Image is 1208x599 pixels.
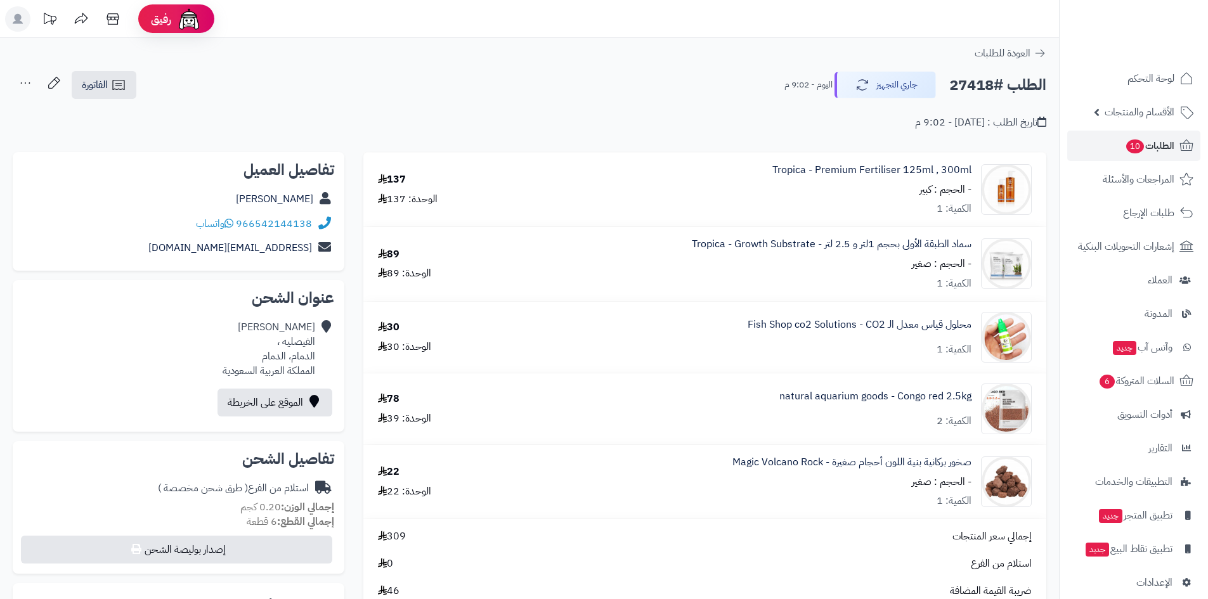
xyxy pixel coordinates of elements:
span: لوحة التحكم [1127,70,1174,87]
div: تاريخ الطلب : [DATE] - 9:02 م [915,115,1046,130]
div: 78 [378,392,399,406]
span: إجمالي سعر المنتجات [952,529,1032,544]
span: وآتس آب [1112,338,1172,356]
a: العملاء [1067,265,1200,295]
img: 1718022793-image_3_3217177-90x90.jpg [982,456,1031,507]
div: الوحدة: 39 [378,411,431,426]
a: أدوات التسويق [1067,399,1200,430]
small: 0.20 كجم [240,499,334,515]
img: ai-face.png [176,6,202,32]
span: ضريبة القيمة المضافة [950,584,1032,598]
div: [PERSON_NAME] الفيصليه ، الدمام، الدمام المملكة العربية السعودية [223,320,315,378]
a: صخور بركانية بنية اللون أحجام صغيرة - Magic Volcano Rock [732,455,971,470]
a: تطبيق نقاط البيعجديد [1067,534,1200,564]
a: 966542144138 [236,216,312,231]
span: 0 [378,557,393,571]
div: الكمية: 2 [937,414,971,428]
span: استلام من الفرع [971,557,1032,571]
img: tropica-premium-fertilizer-90x90.jpg [982,164,1031,215]
img: 1627241588-%D9%A2%D9%A0%D9%A2%D9%A1%D9%A0%D9%A7%D9%A2%D9%A5_%D9%A2%D9%A1%D9%A4%D9%A2%D9%A5%D9%A4a... [982,312,1031,363]
span: العودة للطلبات [975,46,1030,61]
a: طلبات الإرجاع [1067,198,1200,228]
a: السلات المتروكة6 [1067,366,1200,396]
span: جديد [1113,341,1136,355]
div: الوحدة: 137 [378,192,438,207]
a: واتساب [196,216,233,231]
small: 6 قطعة [247,514,334,529]
span: 309 [378,529,406,544]
span: تطبيق المتجر [1098,506,1172,524]
a: الطلبات10 [1067,131,1200,161]
span: المراجعات والأسئلة [1103,171,1174,188]
span: التطبيقات والخدمات [1095,473,1172,491]
a: تحديثات المنصة [34,6,65,35]
span: الإعدادات [1136,574,1172,591]
a: التطبيقات والخدمات [1067,467,1200,497]
a: الموقع على الخريطة [218,389,332,416]
span: 46 [378,584,399,598]
span: ( طرق شحن مخصصة ) [158,480,248,496]
a: Tropica - Premium Fertiliser 125ml , 300ml [772,163,971,177]
a: الإعدادات [1067,567,1200,598]
small: اليوم - 9:02 م [784,79,833,91]
img: RGWEGWE-90x90.jpg [982,238,1031,289]
a: التقارير [1067,433,1200,463]
small: - الحجم : صغير [912,474,971,489]
span: جديد [1086,543,1109,557]
span: 6 [1100,375,1115,389]
span: 10 [1126,139,1144,153]
small: - الحجم : كبير [919,182,971,197]
span: الطلبات [1125,137,1174,155]
a: لوحة التحكم [1067,63,1200,94]
span: العملاء [1148,271,1172,289]
h2: تفاصيل الشحن [23,451,334,467]
div: الوحدة: 89 [378,266,431,281]
div: 89 [378,247,399,262]
a: المراجعات والأسئلة [1067,164,1200,195]
div: الكمية: 1 [937,202,971,216]
div: الكمية: 1 [937,342,971,357]
strong: إجمالي القطع: [277,514,334,529]
h2: عنوان الشحن [23,290,334,306]
span: الفاتورة [82,77,108,93]
a: وآتس آبجديد [1067,332,1200,363]
div: 22 [378,465,399,479]
a: محلول قياس معدل الـ Fish Shop co2 Solutions - CO2 [748,318,971,332]
h2: الطلب #27418 [949,72,1046,98]
span: الأقسام والمنتجات [1105,103,1174,121]
h2: تفاصيل العميل [23,162,334,177]
span: المدونة [1145,305,1172,323]
strong: إجمالي الوزن: [281,499,334,515]
button: إصدار بوليصة الشحن [21,536,332,564]
img: 1717739148-b0b27a729b54f11351062d200a957de0-90x90.jpg [982,383,1031,434]
div: 30 [378,320,399,335]
span: التقارير [1148,439,1172,457]
span: تطبيق نقاط البيع [1084,540,1172,558]
img: logo-2.png [1122,31,1196,58]
a: إشعارات التحويلات البنكية [1067,231,1200,262]
span: السلات المتروكة [1098,372,1174,390]
a: المدونة [1067,299,1200,329]
span: أدوات التسويق [1117,406,1172,423]
div: الكمية: 1 [937,276,971,291]
span: جديد [1099,509,1122,523]
div: الوحدة: 22 [378,484,431,499]
div: 137 [378,172,406,187]
a: تطبيق المتجرجديد [1067,500,1200,531]
span: إشعارات التحويلات البنكية [1078,238,1174,255]
a: العودة للطلبات [975,46,1046,61]
a: سماد الطبقة الأولى بحجم 1لتر و 2.5 لتر - Tropica - Growth Substrate [692,237,971,252]
span: طلبات الإرجاع [1123,204,1174,222]
span: رفيق [151,11,171,27]
a: natural aquarium goods - Congo red 2.5kg [779,389,971,404]
div: الوحدة: 30 [378,340,431,354]
div: الكمية: 1 [937,494,971,508]
button: جاري التجهيز [835,72,936,98]
a: [PERSON_NAME] [236,191,313,207]
a: [EMAIL_ADDRESS][DOMAIN_NAME] [148,240,312,255]
div: استلام من الفرع [158,481,309,496]
a: الفاتورة [72,71,136,99]
small: - الحجم : صغير [912,256,971,271]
